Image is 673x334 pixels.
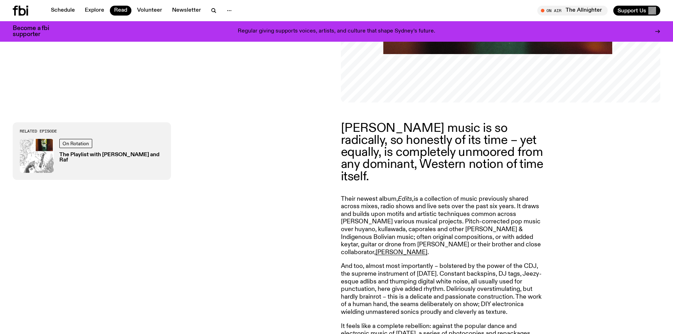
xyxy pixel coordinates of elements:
a: [PERSON_NAME] [376,249,427,256]
button: Support Us [613,6,660,16]
h3: Related Episode [20,129,164,133]
a: Explore [81,6,108,16]
span: Support Us [618,7,646,14]
a: Read [110,6,131,16]
p: Regular giving supports voices, artists, and culture that shape Sydney’s future. [238,28,435,35]
p: [PERSON_NAME] music is so radically, so honestly of its time – yet equally, is completely unmoore... [341,122,544,183]
a: Newsletter [168,6,205,16]
h3: Become a fbi supporter [13,25,58,37]
a: Volunteer [133,6,166,16]
p: Their newest album, is a collection of music previously shared across mixes, radio shows and live... [341,195,544,257]
em: Edits, [398,196,414,202]
a: On RotationThe Playlist with [PERSON_NAME] and Raf [20,139,164,173]
p: And too, almost most importantly – bolstered by the power of the CDJ, the supreme instrument of [... [341,263,544,316]
h3: The Playlist with [PERSON_NAME] and Raf [59,152,164,163]
a: Schedule [47,6,79,16]
button: On AirThe Allnighter [537,6,608,16]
